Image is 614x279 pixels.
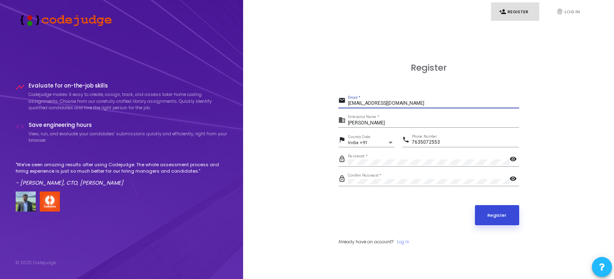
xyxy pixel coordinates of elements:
em: - [PERSON_NAME], CTO, [PERSON_NAME] [16,179,123,187]
p: View, run, and evaluate your candidates’ submissions quickly and efficiently, right from your bro... [29,130,228,144]
mat-icon: visibility [510,175,519,184]
h4: Save engineering hours [29,122,228,128]
a: Log In [397,238,409,245]
p: Codejudge makes it easy to create, assign, track, and assess take-home coding assignments. Choose... [29,91,228,111]
mat-icon: phone [402,136,412,145]
a: fingerprintLog In [548,2,596,21]
input: Email [348,101,519,106]
img: user image [16,191,36,212]
i: code [16,122,25,131]
span: Already have an account? [338,238,393,245]
h4: Evaluate for on-the-job skills [29,83,228,89]
h3: Register [338,63,519,73]
div: © 2025 Codejudge [16,259,56,266]
p: "We've seen amazing results after using Codejudge. The whole assessment process and hiring experi... [16,161,228,175]
input: Phone Number [412,140,519,145]
a: person_addRegister [491,2,539,21]
mat-icon: lock_outline [338,155,348,165]
input: Enterprise Name [348,120,519,126]
button: Register [475,205,519,225]
mat-icon: business [338,116,348,126]
i: timeline [16,83,25,92]
i: person_add [499,8,506,15]
mat-icon: flag [338,136,348,145]
mat-icon: visibility [510,155,519,165]
mat-icon: lock_outline [338,175,348,184]
mat-icon: email [338,96,348,106]
span: India +91 [348,140,367,145]
i: fingerprint [556,8,563,15]
img: company-logo [40,191,60,212]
